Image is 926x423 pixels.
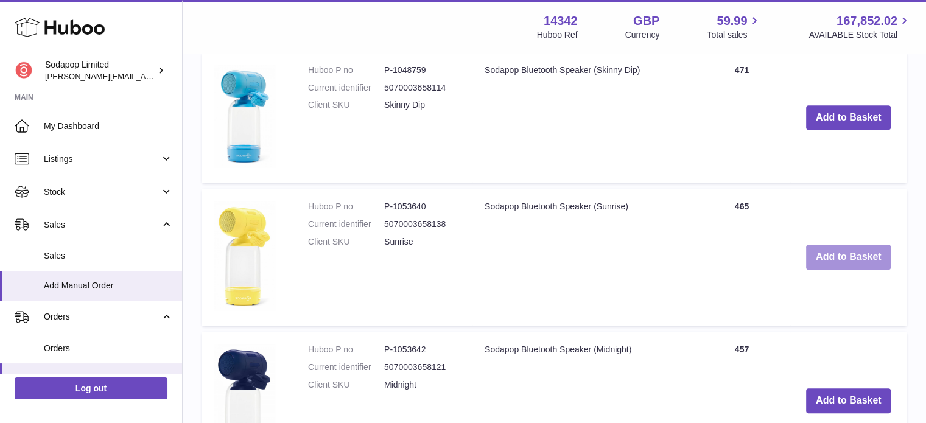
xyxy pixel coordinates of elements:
td: Sodapop Bluetooth Speaker (Sunrise) [472,189,693,326]
strong: 14342 [544,13,578,29]
img: david@sodapop-audio.co.uk [15,61,33,80]
div: Huboo Ref [537,29,578,41]
img: Sodapop Bluetooth Speaker (Skinny Dip) [214,65,275,168]
dt: Huboo P no [308,65,384,76]
strong: GBP [633,13,659,29]
dd: 5070003658121 [384,362,460,373]
dt: Client SKU [308,236,384,248]
td: 465 [693,189,790,326]
dd: P-1048759 [384,65,460,76]
span: Listings [44,153,160,165]
span: Orders [44,343,173,354]
dt: Current identifier [308,218,384,230]
dt: Client SKU [308,99,384,111]
span: [PERSON_NAME][EMAIL_ADDRESS][DOMAIN_NAME] [45,71,244,81]
dd: Skinny Dip [384,99,460,111]
span: Sales [44,219,160,231]
dt: Current identifier [308,362,384,373]
div: Sodapop Limited [45,59,155,82]
button: Add to Basket [806,105,891,130]
a: 59.99 Total sales [707,13,761,41]
dd: 5070003658114 [384,82,460,94]
dt: Huboo P no [308,201,384,212]
dd: P-1053642 [384,344,460,355]
td: 471 [693,52,790,183]
span: My Dashboard [44,121,173,132]
button: Add to Basket [806,245,891,270]
span: 167,852.02 [837,13,897,29]
span: 59.99 [717,13,747,29]
img: Sodapop Bluetooth Speaker (Sunrise) [214,201,275,310]
span: Sales [44,250,173,262]
span: Stock [44,186,160,198]
dd: P-1053640 [384,201,460,212]
dt: Huboo P no [308,344,384,355]
dd: Sunrise [384,236,460,248]
span: AVAILABLE Stock Total [808,29,911,41]
span: Add Manual Order [44,280,173,292]
a: 167,852.02 AVAILABLE Stock Total [808,13,911,41]
span: Add Manual Order [44,372,173,384]
dt: Client SKU [308,379,384,391]
dd: Midnight [384,379,460,391]
td: Sodapop Bluetooth Speaker (Skinny Dip) [472,52,693,183]
a: Log out [15,377,167,399]
span: Orders [44,311,160,323]
dd: 5070003658138 [384,218,460,230]
span: Total sales [707,29,761,41]
dt: Current identifier [308,82,384,94]
div: Currency [625,29,660,41]
button: Add to Basket [806,388,891,413]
